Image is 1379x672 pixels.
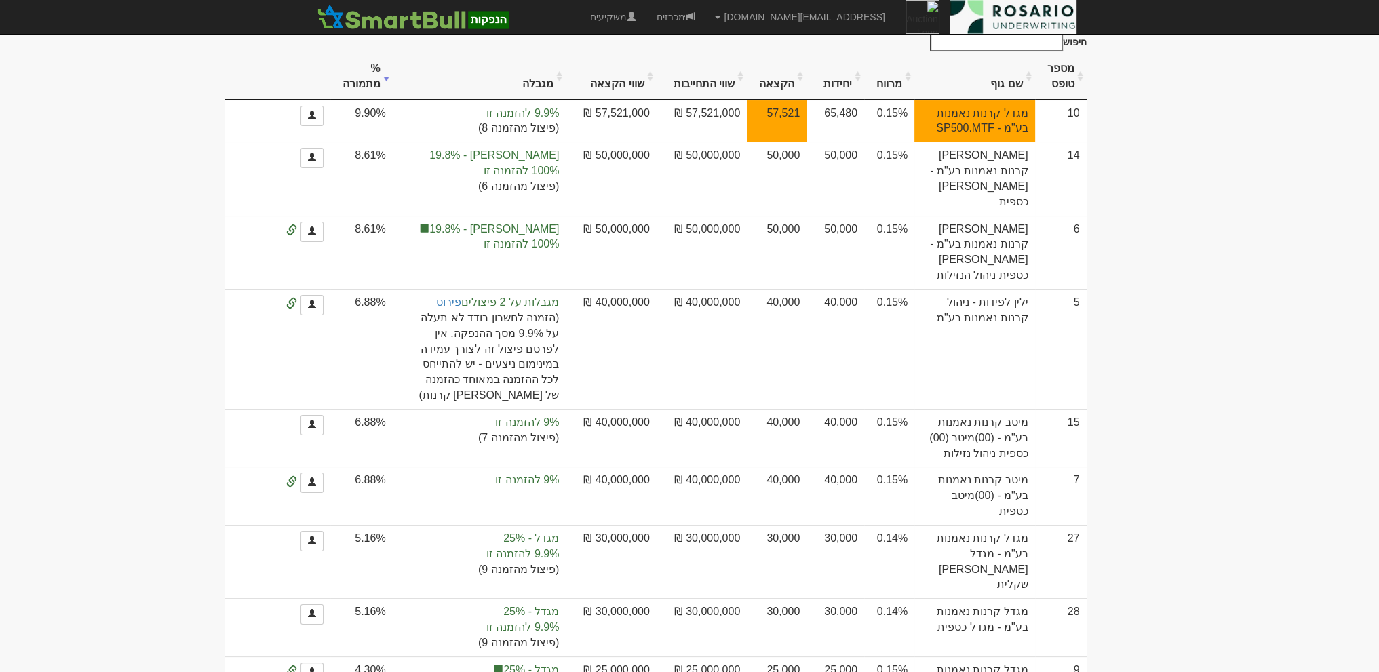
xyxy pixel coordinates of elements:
[330,216,393,289] td: 8.61%
[330,525,393,598] td: 5.16%
[566,467,656,525] td: 40,000,000 ₪
[657,467,747,525] td: 40,000,000 ₪
[400,415,560,431] span: 9% להזמנה זו
[400,547,560,562] span: 9.9% להזמנה זו
[1035,467,1087,525] td: 7
[914,142,1034,215] td: [PERSON_NAME] קרנות נאמנות בע"מ - [PERSON_NAME] כספית
[657,216,747,289] td: 50,000,000 ₪
[566,100,656,142] td: 57,521,000 ₪
[807,409,864,467] td: 40,000
[914,409,1034,467] td: מיטב קרנות נאמנות בע"מ - (00)מיטב (00) כספית ניהול נזילות
[566,598,656,656] td: 30,000,000 ₪
[330,100,393,142] td: 9.90%
[914,100,1034,142] td: מגדל קרנות נאמנות בע"מ - SP500.MTF
[566,289,656,409] td: 40,000,000 ₪
[400,179,560,195] span: (פיצול מהזמנה 6)
[393,216,566,289] td: הקצאה בפועל לקבוצה 'איילון' 17.2%
[914,54,1034,100] th: שם גוף : activate to sort column ascending
[1035,525,1087,598] td: 27
[864,409,914,467] td: 0.15%
[747,100,807,142] td: אחוז הקצאה להצעה זו 87.8%
[864,54,914,100] th: מרווח : activate to sort column ascending
[657,525,747,598] td: 30,000,000 ₪
[400,163,560,179] span: 100% להזמנה זו
[925,33,1087,51] label: חיפוש
[400,121,560,136] span: (פיצול מהזמנה 8)
[313,3,513,31] img: SmartBull Logo
[914,216,1034,289] td: [PERSON_NAME] קרנות נאמנות בע"מ - [PERSON_NAME] כספית ניהול הנזילות
[400,295,560,311] span: מגבלות על 2 פיצולים
[807,216,864,289] td: 50,000
[807,598,864,656] td: 30,000
[807,289,864,409] td: 40,000
[1035,409,1087,467] td: 15
[914,525,1034,598] td: מגדל קרנות נאמנות בע"מ - מגדל [PERSON_NAME] שקלית
[400,562,560,578] span: (פיצול מהזמנה 9)
[566,142,656,215] td: 50,000,000 ₪
[400,604,560,620] span: מגדל - 25%
[747,467,807,525] td: 40,000
[393,598,566,656] td: הקצאה בפועל לקבוצה 'מגדל' 14.6%
[1035,598,1087,656] td: 28
[1035,142,1087,215] td: 14
[330,598,393,656] td: 5.16%
[747,409,807,467] td: 40,000
[747,216,807,289] td: 50,000
[864,598,914,656] td: 0.14%
[1035,289,1087,409] td: 5
[930,33,1063,51] input: חיפוש
[1035,216,1087,289] td: 6
[807,100,864,142] td: 65,480
[807,54,864,100] th: יחידות: activate to sort column ascending
[914,598,1034,656] td: מגדל קרנות נאמנות בע"מ - מגדל כספית
[330,409,393,467] td: 6.88%
[914,289,1034,409] td: ילין לפידות - ניהול קרנות נאמנות בע"מ
[657,54,747,100] th: שווי התחייבות: activate to sort column ascending
[864,467,914,525] td: 0.15%
[400,431,560,446] span: (פיצול מהזמנה 7)
[566,54,656,100] th: שווי הקצאה: activate to sort column ascending
[400,148,560,163] span: [PERSON_NAME] - 19.8%
[657,598,747,656] td: 30,000,000 ₪
[864,525,914,598] td: 0.14%
[400,473,560,488] span: 9% להזמנה זו
[807,525,864,598] td: 30,000
[747,289,807,409] td: 40,000
[400,531,560,547] span: מגדל - 25%
[747,598,807,656] td: 30,000
[1035,100,1087,142] td: 10
[747,54,807,100] th: הקצאה: activate to sort column ascending
[864,289,914,409] td: 0.15%
[566,409,656,467] td: 40,000,000 ₪
[566,216,656,289] td: 50,000,000 ₪
[657,409,747,467] td: 40,000,000 ₪
[330,54,393,100] th: % מתמורה: activate to sort column ascending
[657,100,747,142] td: 57,521,000 ₪
[914,467,1034,525] td: מיטב קרנות נאמנות בע"מ - (00)מיטב כספית
[436,296,461,308] a: פירוט
[400,620,560,635] span: 9.9% להזמנה זו
[400,222,560,237] span: [PERSON_NAME] - 19.8%
[400,237,560,252] span: 100% להזמנה זו
[393,142,566,215] td: הקצאה בפועל לקבוצה 'איילון' 17.2%
[747,142,807,215] td: 50,000
[330,467,393,525] td: 6.88%
[400,635,560,651] span: (פיצול מהזמנה 9)
[864,100,914,142] td: 0.15%
[330,289,393,409] td: 6.88%
[747,525,807,598] td: 30,000
[566,525,656,598] td: 30,000,000 ₪
[393,525,566,598] td: הקצאה בפועל לקבוצה 'מגדל' 14.6%
[657,289,747,409] td: 40,000,000 ₪
[400,311,560,403] span: (הזמנה לחשבון בודד לא תעלה על 9.9% מסך ההנפקה. אין לפרסם פיצול זה לצורך עמידה במינימום ניצעים - י...
[864,216,914,289] td: 0.15%
[657,142,747,215] td: 50,000,000 ₪
[330,142,393,215] td: 8.61%
[1035,54,1087,100] th: מספר טופס: activate to sort column ascending
[393,54,566,100] th: מגבלה: activate to sort column ascending
[807,142,864,215] td: 50,000
[864,142,914,215] td: 0.15%
[807,467,864,525] td: 40,000
[400,106,560,121] span: 9.9% להזמנה זו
